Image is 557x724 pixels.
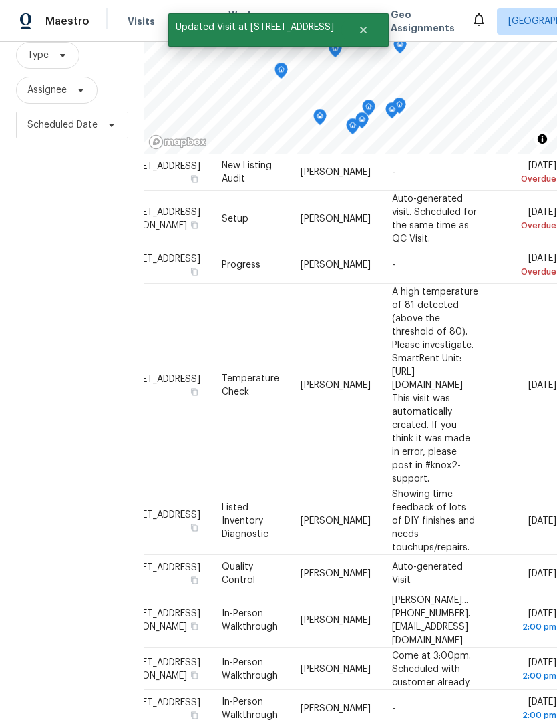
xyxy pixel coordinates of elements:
div: Map marker [346,118,359,139]
div: Map marker [355,112,369,133]
span: In-Person Walkthrough [222,608,278,631]
span: [DATE] [500,254,556,279]
span: Toggle attribution [538,132,546,146]
span: [PERSON_NAME]... [PHONE_NUMBER]. [EMAIL_ADDRESS][DOMAIN_NAME] [392,595,470,645]
div: Map marker [385,102,399,123]
span: Come at 3:00pm. Scheduled with customer already. [392,651,471,687]
a: Mapbox homepage [148,134,207,150]
span: - [392,260,395,270]
button: Copy Address [188,709,200,721]
span: [DATE] [500,608,556,633]
span: Work Orders [228,8,262,35]
span: [STREET_ADDRESS] [117,510,200,519]
button: Copy Address [188,385,200,397]
div: Map marker [313,109,327,130]
button: Copy Address [188,669,200,681]
div: Overdue [500,265,556,279]
span: [PERSON_NAME] [301,214,371,223]
span: A high temperature of 81 detected (above the threshold of 80). Please investigate. SmartRent Unit... [392,287,478,483]
span: [PERSON_NAME] [301,569,371,578]
span: Showing time feedback of lots of DIY finishes and needs touchups/repairs. [392,489,475,552]
div: Overdue [500,218,556,232]
div: Overdue [500,172,556,186]
span: Visits [128,15,155,28]
span: Auto-generated Visit [392,562,463,585]
span: [DATE] [528,516,556,525]
span: Listed Inventory Diagnostic [222,502,268,538]
span: In-Person Walkthrough [222,657,278,680]
span: [STREET_ADDRESS] [117,374,200,383]
span: Scheduled Date [27,118,98,132]
span: Progress [222,260,260,270]
button: Toggle attribution [534,131,550,147]
span: [STREET_ADDRESS] [117,254,200,264]
span: Quality Control [222,562,255,585]
span: - [392,168,395,177]
span: Maestro [45,15,89,28]
span: Auto-generated visit. Scheduled for the same time as QC Visit. [392,194,477,243]
span: [DATE] [500,207,556,232]
span: [PERSON_NAME] [301,704,371,713]
span: Assignee [27,83,67,97]
span: [STREET_ADDRESS] [117,162,200,171]
span: - [392,704,395,713]
span: [DATE] [500,161,556,186]
span: Temperature Check [222,373,279,396]
button: Copy Address [188,218,200,230]
span: [DATE] [500,697,556,722]
span: [STREET_ADDRESS][PERSON_NAME] [117,608,200,631]
span: [DATE] [528,569,556,578]
span: [DATE] [500,657,556,682]
button: Copy Address [188,620,200,632]
div: 2:00 pm [500,620,556,633]
div: Map marker [362,100,375,120]
div: 2:00 pm [500,709,556,722]
span: [PERSON_NAME] [301,260,371,270]
button: Copy Address [188,266,200,278]
span: [PERSON_NAME] [301,516,371,525]
span: In-Person Walkthrough [222,697,278,720]
span: [DATE] [528,380,556,389]
button: Copy Address [188,521,200,533]
span: New Listing Audit [222,161,272,184]
span: [STREET_ADDRESS] [117,563,200,572]
span: [PERSON_NAME] [301,664,371,673]
div: 2:00 pm [500,669,556,682]
span: [STREET_ADDRESS][PERSON_NAME] [117,207,200,230]
span: [PERSON_NAME] [301,380,371,389]
div: Map marker [274,63,288,83]
span: [STREET_ADDRESS] [117,698,200,707]
span: [STREET_ADDRESS][PERSON_NAME] [117,657,200,680]
button: Copy Address [188,173,200,185]
button: Copy Address [188,574,200,586]
span: Geo Assignments [391,8,455,35]
span: Type [27,49,49,62]
div: Map marker [393,98,406,118]
div: Map marker [329,41,342,62]
span: Updated Visit at [STREET_ADDRESS] [168,13,341,41]
span: [PERSON_NAME] [301,615,371,624]
span: [PERSON_NAME] [301,168,371,177]
div: Map marker [393,37,407,58]
span: Setup [222,214,248,223]
button: Close [341,17,385,43]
